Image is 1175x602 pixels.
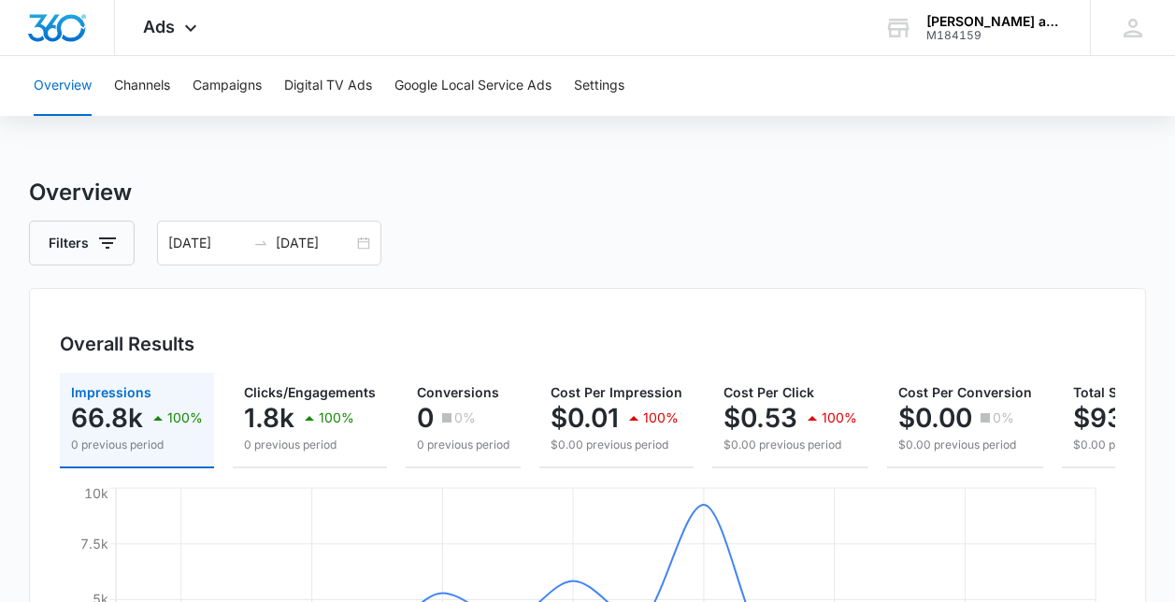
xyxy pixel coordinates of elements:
p: 0% [454,411,476,424]
p: 100% [167,411,203,424]
button: Google Local Service Ads [394,56,552,116]
p: 66.8k [71,403,143,433]
input: Start date [168,233,246,253]
span: Cost Per Conversion [898,384,1032,400]
p: 0% [993,411,1014,424]
tspan: 7.5k [80,536,108,552]
span: Total Spend [1073,384,1150,400]
span: Conversions [417,384,499,400]
p: $0.01 [551,403,619,433]
p: 1.8k [244,403,294,433]
span: Clicks/Engagements [244,384,376,400]
span: Ads [143,17,175,36]
button: Digital TV Ads [284,56,372,116]
p: $0.00 previous period [551,437,682,453]
button: Campaigns [193,56,262,116]
button: Overview [34,56,92,116]
span: Cost Per Click [724,384,814,400]
p: $931.22 [1073,403,1175,433]
span: to [253,236,268,251]
p: $0.53 [724,403,797,433]
p: 0 previous period [71,437,203,453]
div: account id [926,29,1063,42]
h3: Overall Results [60,330,194,358]
button: Settings [574,56,624,116]
p: $0.00 previous period [898,437,1032,453]
p: 100% [822,411,857,424]
span: swap-right [253,236,268,251]
span: Cost Per Impression [551,384,682,400]
p: 0 previous period [244,437,376,453]
p: 0 previous period [417,437,509,453]
p: $0.00 previous period [724,437,857,453]
button: Channels [114,56,170,116]
p: $0.00 [898,403,972,433]
div: account name [926,14,1063,29]
input: End date [276,233,353,253]
p: 100% [643,411,679,424]
tspan: 10k [84,485,108,501]
button: Filters [29,221,135,265]
p: 100% [319,411,354,424]
span: Impressions [71,384,151,400]
p: 0 [417,403,434,433]
h3: Overview [29,176,1145,209]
